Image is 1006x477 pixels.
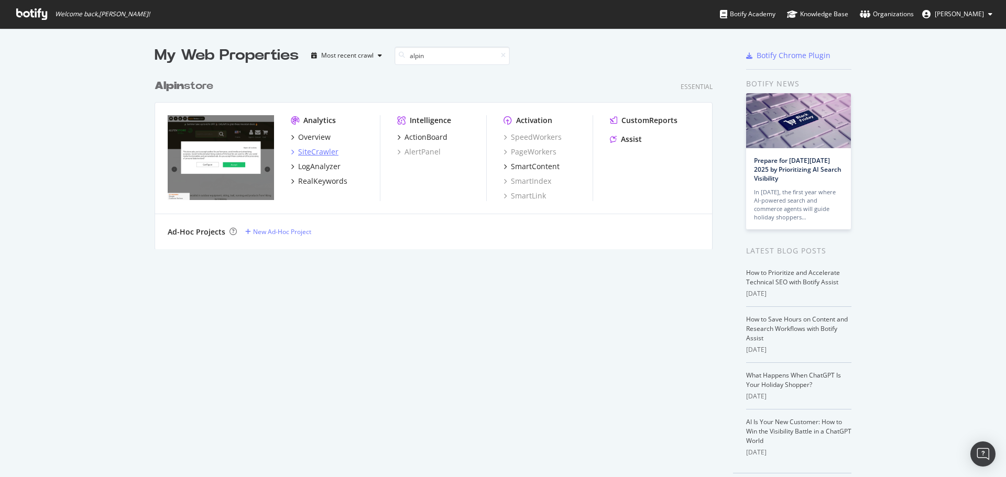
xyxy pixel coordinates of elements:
a: SmartContent [504,161,560,172]
div: RealKeywords [298,176,347,186]
div: Open Intercom Messenger [970,441,996,467]
a: AI Is Your New Customer: How to Win the Visibility Battle in a ChatGPT World [746,417,851,445]
button: [PERSON_NAME] [914,6,1001,23]
div: Organizations [860,9,914,19]
img: www.alpinstore.com [168,115,274,200]
a: Prepare for [DATE][DATE] 2025 by Prioritizing AI Search Visibility [754,156,841,183]
div: Overview [298,132,331,142]
div: [DATE] [746,289,851,298]
div: CustomReports [621,115,677,126]
div: Intelligence [410,115,451,126]
b: Alpin [155,81,184,91]
div: Most recent crawl [321,52,374,59]
a: How to Prioritize and Accelerate Technical SEO with Botify Assist [746,268,840,286]
a: ActionBoard [397,132,447,142]
a: Assist [610,134,642,145]
div: grid [155,66,721,249]
span: Olivier Job [935,9,984,18]
div: SmartContent [511,161,560,172]
a: New Ad-Hoc Project [245,227,311,236]
a: CustomReports [610,115,677,126]
a: What Happens When ChatGPT Is Your Holiday Shopper? [746,371,841,389]
a: LogAnalyzer [291,161,341,172]
div: [DATE] [746,392,851,401]
a: PageWorkers [504,147,556,157]
a: AlertPanel [397,147,441,157]
div: New Ad-Hoc Project [253,227,311,236]
a: Alpinstore [155,79,217,94]
div: Essential [681,82,713,91]
div: [DATE] [746,345,851,354]
div: LogAnalyzer [298,161,341,172]
a: SiteCrawler [291,147,338,157]
div: [DATE] [746,448,851,457]
div: Botify news [746,78,851,90]
a: RealKeywords [291,176,347,186]
div: In [DATE], the first year where AI-powered search and commerce agents will guide holiday shoppers… [754,188,843,221]
a: Botify Chrome Plugin [746,50,830,61]
div: ActionBoard [404,132,447,142]
a: SmartIndex [504,176,551,186]
img: Prepare for Black Friday 2025 by Prioritizing AI Search Visibility [746,93,851,148]
a: SpeedWorkers [504,132,562,142]
div: Botify Chrome Plugin [757,50,830,61]
div: Assist [621,134,642,145]
div: Latest Blog Posts [746,245,851,257]
div: store [155,79,213,94]
div: My Web Properties [155,45,299,66]
a: SmartLink [504,191,546,201]
button: Most recent crawl [307,47,386,64]
input: Search [395,47,510,65]
div: Analytics [303,115,336,126]
div: Knowledge Base [787,9,848,19]
div: SiteCrawler [298,147,338,157]
div: Ad-Hoc Projects [168,227,225,237]
span: Welcome back, [PERSON_NAME] ! [55,10,150,18]
a: How to Save Hours on Content and Research Workflows with Botify Assist [746,315,848,342]
a: Overview [291,132,331,142]
div: Activation [516,115,552,126]
div: Botify Academy [720,9,775,19]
